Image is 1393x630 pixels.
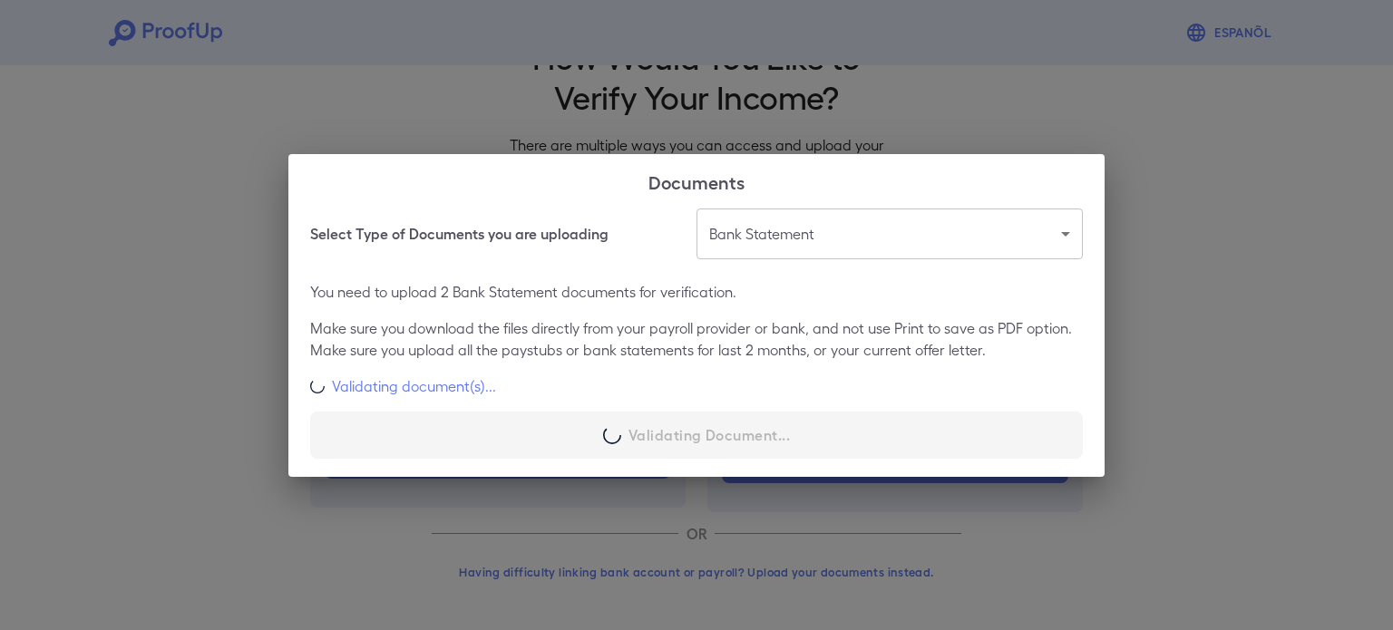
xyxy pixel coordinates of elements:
p: Make sure you download the files directly from your payroll provider or bank, and not use Print t... [310,317,1083,361]
h6: Select Type of Documents you are uploading [310,223,609,245]
div: Bank Statement [696,208,1083,259]
p: You need to upload 2 Bank Statement documents for verification. [310,281,1083,303]
p: Validating document(s)... [332,375,496,397]
h2: Documents [288,154,1105,208]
